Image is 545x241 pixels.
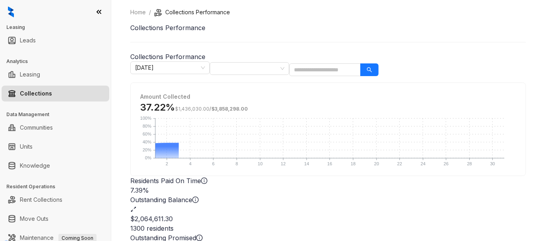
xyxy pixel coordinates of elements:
a: Move Outs [20,211,48,227]
a: Collections [20,86,52,101]
a: Rent Collections [20,192,62,208]
span: $1,436,030.00 [175,106,209,112]
span: info-circle [192,197,199,203]
text: 24 [421,161,425,166]
text: 2 [166,161,168,166]
text: 30 [490,161,495,166]
text: 20% [143,147,151,152]
h3: Resident Operations [6,183,111,190]
h3: Data Management [6,111,111,118]
text: 80% [143,124,151,128]
h1: Collections Performance [130,23,526,33]
span: October 2025 [135,62,205,74]
a: Leasing [20,67,40,82]
text: 22 [397,161,402,166]
text: 100% [140,116,151,120]
text: 0% [145,155,151,160]
h2: 7.39% [130,186,526,195]
a: Units [20,139,33,155]
text: 18 [351,161,356,166]
text: 4 [189,161,191,166]
span: expand-alt [130,206,137,212]
span: $3,858,298.00 [211,106,248,112]
text: 16 [327,161,332,166]
h3: 37.22% [140,101,516,114]
text: 40% [143,140,151,144]
li: Units [2,139,109,155]
text: 26 [444,161,448,166]
div: Residents Paid On Time [130,176,526,186]
li: Communities [2,120,109,136]
text: 14 [304,161,309,166]
span: info-circle [201,178,207,184]
span: info-circle [196,235,203,241]
text: 60% [143,132,151,136]
a: Knowledge [20,158,50,174]
text: 10 [258,161,263,166]
a: Home [129,8,147,17]
a: Communities [20,120,53,136]
li: Knowledge [2,158,109,174]
h2: $2,064,611.30 [130,214,526,224]
text: 8 [236,161,238,166]
text: 12 [281,161,286,166]
h3: Leasing [6,24,111,31]
text: 20 [374,161,379,166]
text: 6 [212,161,215,166]
span: / [175,106,248,112]
li: / [149,8,151,17]
div: 1300 residents [130,224,526,233]
img: logo [8,6,14,17]
a: Leads [20,33,36,48]
li: Rent Collections [2,192,109,208]
li: Leads [2,33,109,48]
li: Collections [2,86,109,101]
h3: Collections Performance [130,52,526,61]
span: search [367,67,372,73]
li: Leasing [2,67,109,82]
text: 28 [467,161,472,166]
li: Move Outs [2,211,109,227]
li: Collections Performance [154,8,230,17]
div: Outstanding Balance [130,195,526,205]
h3: Analytics [6,58,111,65]
strong: Amount Collected [140,93,190,100]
